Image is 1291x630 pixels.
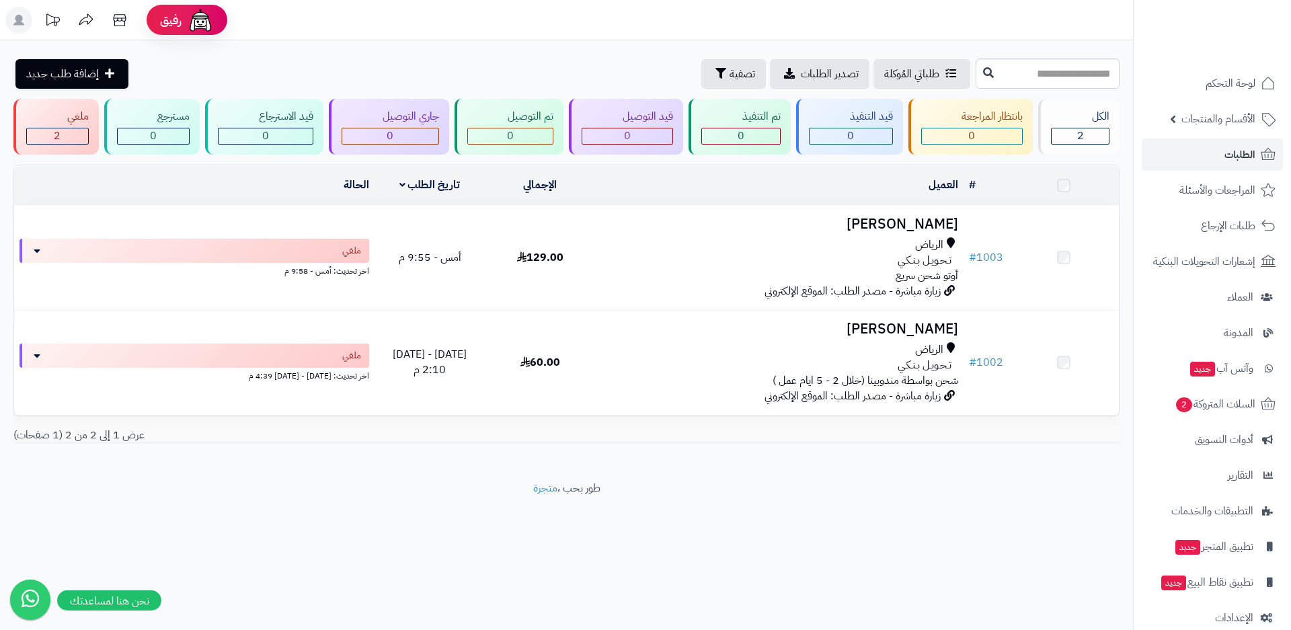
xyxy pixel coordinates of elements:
a: أدوات التسويق [1142,424,1283,456]
span: # [969,354,976,370]
div: جاري التوصيل [342,109,439,124]
span: ملغي [342,349,361,362]
div: 0 [219,128,313,144]
span: التطبيقات والخدمات [1171,502,1253,520]
a: قيد التنفيذ 0 [793,99,906,155]
span: وآتس آب [1189,359,1253,378]
span: تصفية [730,66,755,82]
a: متجرة [533,480,557,496]
div: قيد الاسترجاع [218,109,313,124]
img: logo-2.png [1200,34,1278,63]
a: لوحة التحكم [1142,67,1283,100]
div: تم التنفيذ [701,109,781,124]
a: مسترجع 0 [102,99,203,155]
span: 0 [738,128,744,144]
div: عرض 1 إلى 2 من 2 (1 صفحات) [3,428,567,443]
span: 60.00 [520,354,560,370]
span: إضافة طلب جديد [26,66,99,82]
div: 0 [118,128,190,144]
a: تم التوصيل 0 [452,99,567,155]
a: الإجمالي [523,177,557,193]
a: المراجعات والأسئلة [1142,174,1283,206]
span: تـحـويـل بـنـكـي [898,253,951,268]
div: ملغي [26,109,89,124]
a: السلات المتروكة2 [1142,388,1283,420]
span: 0 [387,128,393,144]
div: اخر تحديث: [DATE] - [DATE] 4:39 م [19,368,369,382]
span: زيارة مباشرة - مصدر الطلب: الموقع الإلكتروني [765,388,941,404]
a: تطبيق المتجرجديد [1142,530,1283,563]
span: المراجعات والأسئلة [1179,181,1255,200]
span: جديد [1161,576,1186,590]
div: 0 [468,128,553,144]
div: 0 [810,128,892,144]
span: أدوات التسويق [1195,430,1253,449]
div: قيد التنفيذ [809,109,893,124]
span: جديد [1175,540,1200,555]
span: 2 [1077,128,1084,144]
div: 2 [27,128,88,144]
span: شحن بواسطة مندوبينا (خلال 2 - 5 ايام عمل ) [773,372,958,389]
span: 129.00 [517,249,563,266]
a: طلباتي المُوكلة [873,59,970,89]
span: الإعدادات [1215,608,1253,627]
span: طلباتي المُوكلة [884,66,939,82]
span: أوتو شحن سريع [896,268,958,284]
span: 0 [968,128,975,144]
div: اخر تحديث: أمس - 9:58 م [19,263,369,277]
a: الكل2 [1035,99,1122,155]
a: # [969,177,976,193]
span: تصدير الطلبات [801,66,859,82]
div: مسترجع [117,109,190,124]
a: #1002 [969,354,1003,370]
span: 0 [262,128,269,144]
span: لوحة التحكم [1206,74,1255,93]
a: طلبات الإرجاع [1142,210,1283,242]
a: الحالة [344,177,369,193]
a: ملغي 2 [11,99,102,155]
h3: [PERSON_NAME] [601,216,958,232]
span: 0 [847,128,854,144]
span: رفيق [160,12,182,28]
a: إضافة طلب جديد [15,59,128,89]
div: تم التوصيل [467,109,554,124]
span: 0 [624,128,631,144]
span: # [969,249,976,266]
div: بانتظار المراجعة [921,109,1023,124]
span: جديد [1190,362,1215,377]
a: العملاء [1142,281,1283,313]
a: العميل [929,177,958,193]
span: الرياض [915,237,943,253]
div: قيد التوصيل [582,109,673,124]
span: تطبيق نقاط البيع [1160,573,1253,592]
span: إشعارات التحويلات البنكية [1153,252,1255,271]
a: تحديثات المنصة [36,7,69,37]
a: بانتظار المراجعة 0 [906,99,1036,155]
a: تم التنفيذ 0 [686,99,793,155]
span: تـحـويـل بـنـكـي [898,358,951,373]
a: جاري التوصيل 0 [326,99,452,155]
span: 2 [54,128,61,144]
button: تصفية [701,59,766,89]
span: الرياض [915,342,943,358]
span: التقارير [1228,466,1253,485]
span: 2 [1176,397,1192,412]
a: الطلبات [1142,139,1283,171]
span: 0 [150,128,157,144]
span: طلبات الإرجاع [1201,216,1255,235]
a: قيد التوصيل 0 [566,99,686,155]
a: التقارير [1142,459,1283,491]
span: العملاء [1227,288,1253,307]
span: تطبيق المتجر [1174,537,1253,556]
span: أمس - 9:55 م [399,249,461,266]
img: ai-face.png [187,7,214,34]
div: 0 [582,128,672,144]
a: وآتس آبجديد [1142,352,1283,385]
h3: [PERSON_NAME] [601,321,958,337]
div: 0 [922,128,1023,144]
a: تصدير الطلبات [770,59,869,89]
span: السلات المتروكة [1175,395,1255,414]
span: [DATE] - [DATE] 2:10 م [393,346,467,378]
a: المدونة [1142,317,1283,349]
span: الأقسام والمنتجات [1181,110,1255,128]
